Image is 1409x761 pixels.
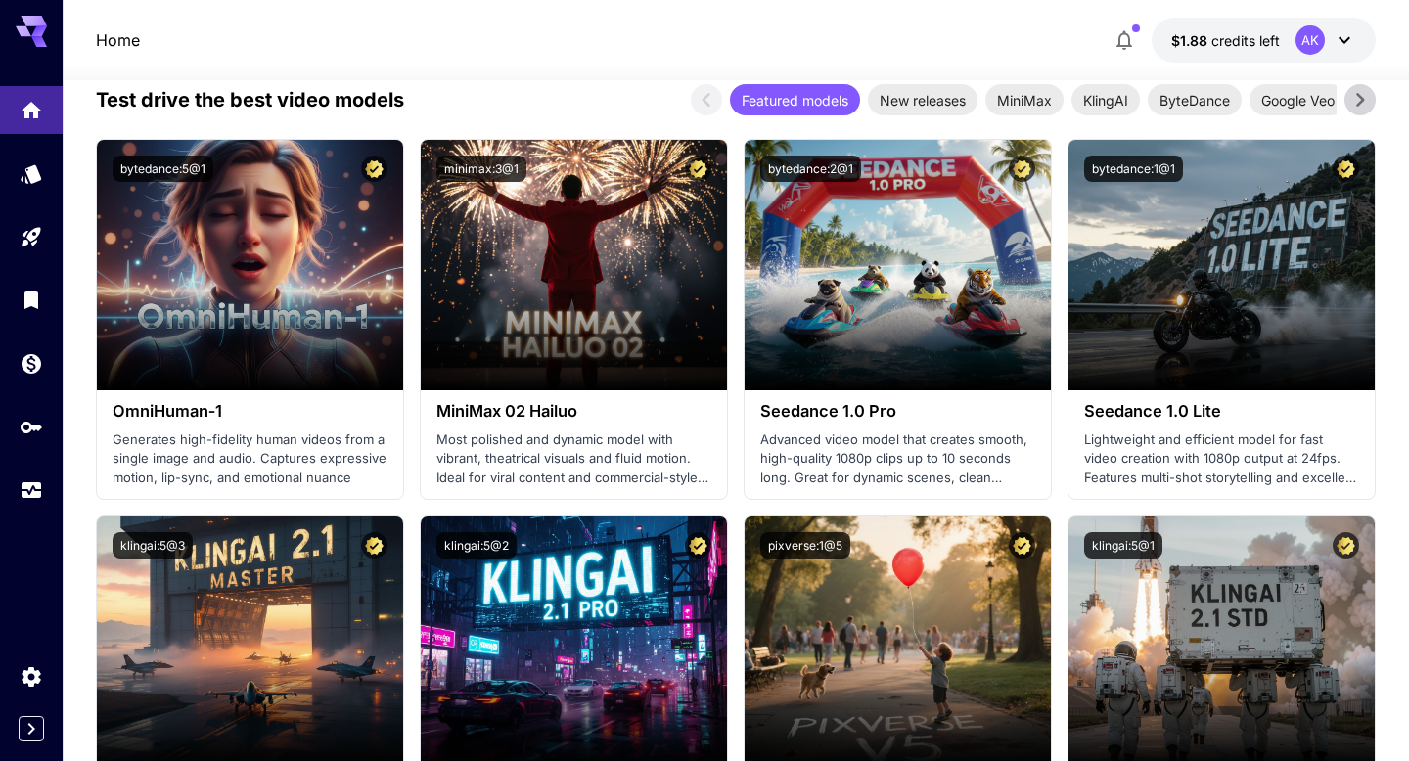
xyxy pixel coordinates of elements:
div: Home [20,92,43,116]
button: bytedance:2@1 [760,156,861,182]
span: MiniMax [985,90,1064,111]
p: Test drive the best video models [96,85,404,114]
button: $1.882AK [1152,18,1376,63]
div: Wallet [20,351,43,376]
a: Home [96,28,140,52]
button: Certified Model – Vetted for best performance and includes a commercial license. [1333,156,1359,182]
div: Settings [20,664,43,689]
img: alt [745,140,1051,390]
span: New releases [868,90,977,111]
span: KlingAI [1071,90,1140,111]
span: ByteDance [1148,90,1242,111]
h3: OmniHuman‑1 [113,402,387,421]
button: Expand sidebar [19,716,44,741]
button: klingai:5@1 [1084,532,1162,559]
button: Certified Model – Vetted for best performance and includes a commercial license. [361,532,387,559]
button: minimax:3@1 [436,156,526,182]
button: Certified Model – Vetted for best performance and includes a commercial license. [361,156,387,182]
div: Library [20,288,43,312]
div: KlingAI [1071,84,1140,115]
button: pixverse:1@5 [760,532,850,559]
div: MiniMax [985,84,1064,115]
button: klingai:5@3 [113,532,193,559]
div: Models [20,156,43,180]
span: Featured models [730,90,860,111]
nav: breadcrumb [96,28,140,52]
div: New releases [868,84,977,115]
p: Generates high-fidelity human videos from a single image and audio. Captures expressive motion, l... [113,430,387,488]
div: Playground [20,225,43,249]
img: alt [1068,140,1375,390]
button: Certified Model – Vetted for best performance and includes a commercial license. [1333,532,1359,559]
div: ByteDance [1148,84,1242,115]
button: klingai:5@2 [436,532,517,559]
div: Usage [20,478,43,503]
p: Advanced video model that creates smooth, high-quality 1080p clips up to 10 seconds long. Great f... [760,430,1035,488]
button: Certified Model – Vetted for best performance and includes a commercial license. [685,156,711,182]
h3: Seedance 1.0 Lite [1084,402,1359,421]
p: Lightweight and efficient model for fast video creation with 1080p output at 24fps. Features mult... [1084,430,1359,488]
button: Certified Model – Vetted for best performance and includes a commercial license. [1009,156,1035,182]
img: alt [97,140,403,390]
button: bytedance:5@1 [113,156,213,182]
img: alt [421,140,727,390]
div: Google Veo [1250,84,1346,115]
button: bytedance:1@1 [1084,156,1183,182]
span: credits left [1211,32,1280,49]
h3: MiniMax 02 Hailuo [436,402,711,421]
span: $1.88 [1171,32,1211,49]
button: Certified Model – Vetted for best performance and includes a commercial license. [1009,532,1035,559]
div: AK [1295,25,1325,55]
div: $1.882 [1171,30,1280,51]
p: Most polished and dynamic model with vibrant, theatrical visuals and fluid motion. Ideal for vira... [436,430,711,488]
h3: Seedance 1.0 Pro [760,402,1035,421]
span: Google Veo [1250,90,1346,111]
div: Featured models [730,84,860,115]
div: API Keys [20,415,43,439]
button: Certified Model – Vetted for best performance and includes a commercial license. [685,532,711,559]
